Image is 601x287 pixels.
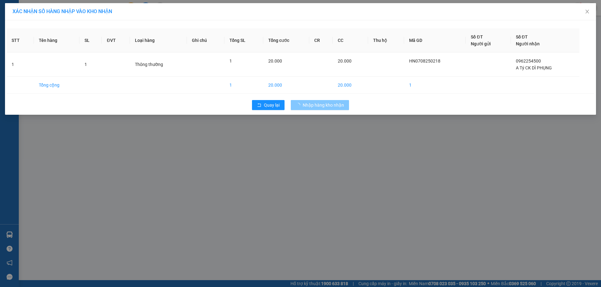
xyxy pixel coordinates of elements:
[229,58,232,63] span: 1
[263,28,310,53] th: Tổng cước
[268,58,282,63] span: 20.000
[224,77,263,94] td: 1
[263,77,310,94] td: 20.000
[516,58,541,63] span: 0962254500
[85,62,87,67] span: 1
[585,9,590,14] span: close
[34,28,80,53] th: Tên hàng
[34,77,80,94] td: Tổng cộng
[264,102,280,108] span: Quay lại
[471,41,491,46] span: Người gửi
[80,28,102,53] th: SL
[309,28,333,53] th: CR
[130,53,187,77] td: Thông thường
[102,28,130,53] th: ĐVT
[130,28,187,53] th: Loại hàng
[224,28,263,53] th: Tổng SL
[7,28,34,53] th: STT
[471,34,483,39] span: Số ĐT
[516,41,540,46] span: Người nhận
[333,28,368,53] th: CC
[252,100,285,110] button: rollbackQuay lại
[13,8,112,14] span: XÁC NHẬN SỐ HÀNG NHẬP VÀO KHO NHẬN
[338,58,352,63] span: 20.000
[291,100,349,110] button: Nhập hàng kho nhận
[409,58,440,63] span: HN0708250218
[404,28,466,53] th: Mã GD
[578,3,596,21] button: Close
[516,65,552,70] span: A Tý CK DÌ PHỤNG
[368,28,404,53] th: Thu hộ
[7,53,34,77] td: 1
[187,28,224,53] th: Ghi chú
[333,77,368,94] td: 20.000
[296,103,303,107] span: loading
[516,34,528,39] span: Số ĐT
[303,102,344,108] span: Nhập hàng kho nhận
[404,77,466,94] td: 1
[257,103,261,108] span: rollback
